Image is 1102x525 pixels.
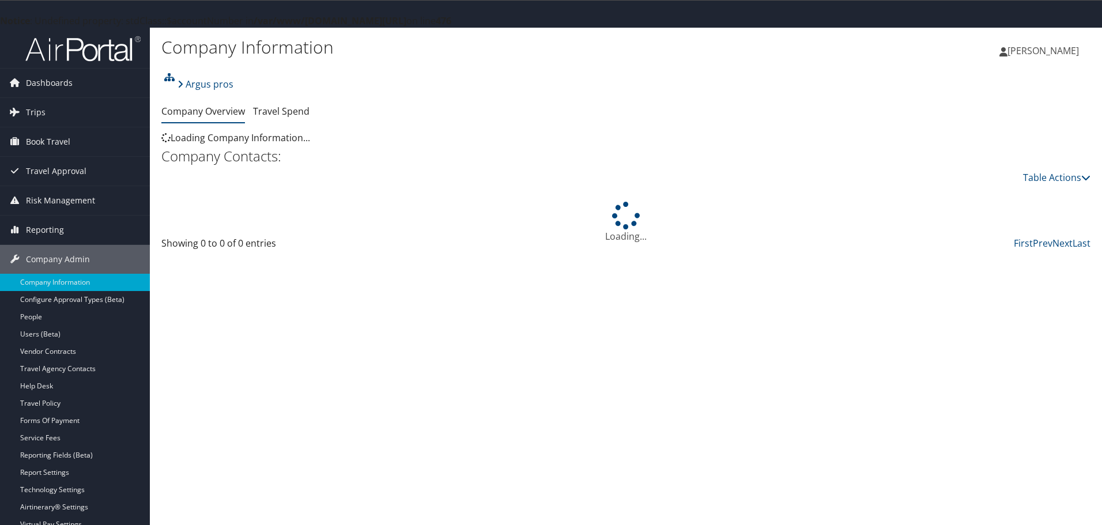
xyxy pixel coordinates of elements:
img: airportal-logo.png [25,35,141,62]
h2: Company Contacts: [161,146,1090,166]
a: Travel Spend [253,105,310,118]
a: First [1014,237,1033,250]
a: Last [1073,237,1090,250]
span: [PERSON_NAME] [1007,44,1079,57]
a: [PERSON_NAME] [999,33,1090,68]
span: Trips [26,98,46,127]
span: Reporting [26,216,64,244]
a: Prev [1033,237,1052,250]
span: Travel Approval [26,157,86,186]
span: Dashboards [26,69,73,97]
b: 476 [436,14,451,27]
span: Book Travel [26,127,70,156]
a: Table Actions [1023,171,1090,184]
div: Loading... [161,202,1090,243]
span: Company Admin [26,245,90,274]
a: Next [1052,237,1073,250]
a: Argus pros [178,73,233,96]
b: /var/www/[DOMAIN_NAME][URL] [254,14,406,27]
a: Company Overview [161,105,245,118]
span: Risk Management [26,186,95,215]
div: Showing 0 to 0 of 0 entries [161,236,381,256]
span: Loading Company Information... [161,131,310,144]
h1: Company Information [161,35,781,59]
